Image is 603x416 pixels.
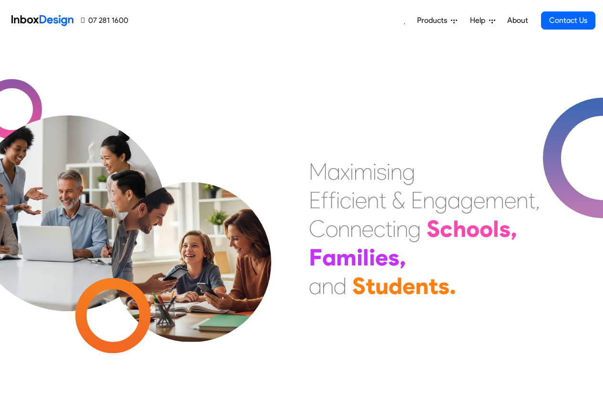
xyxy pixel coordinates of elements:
div: C [309,214,326,243]
div: d [388,272,402,300]
div: e [504,186,516,214]
div: F [309,243,322,272]
div: n [390,157,402,186]
div: s [499,214,511,243]
div: Maximising Efficient & Engagement, Connecting Schools, Families, and Students. [309,157,540,300]
span: Help [470,15,489,26]
div: t [528,186,535,214]
div: i [387,157,390,186]
div: i [350,157,354,186]
div: g [435,186,448,214]
div: e [402,272,415,300]
div: h [453,214,466,243]
div: s [377,157,387,186]
div: E [309,186,321,214]
div: n [396,214,408,243]
div: , [511,214,517,243]
div: d [334,272,347,300]
div: a [322,243,336,272]
div: x [340,157,350,186]
div: i [336,186,340,214]
div: n [423,186,435,214]
a: 07 281 1600 [81,15,128,26]
div: a [309,272,322,300]
div: t [385,214,392,243]
img: parents_with_child.png [92,142,291,342]
div: i [373,157,377,186]
div: i [357,243,363,272]
div: M [309,157,327,186]
div: t [379,186,386,214]
div: o [466,214,480,243]
a: About [504,11,531,30]
div: s [438,272,450,300]
div: c [340,186,351,214]
a: Help [466,11,499,30]
div: S [352,272,366,300]
div: g [402,157,415,186]
div: a [327,157,340,186]
div: n [322,272,334,300]
div: n [516,186,528,214]
a: Contact Us [541,11,595,30]
div: i [369,243,375,272]
div: t [366,272,375,300]
span: Products [417,15,451,26]
div: u [375,272,388,300]
div: f [328,186,336,214]
div: o [480,214,493,243]
div: n [350,214,362,243]
div: f [321,186,328,214]
div: , [535,186,540,214]
div: n [367,186,379,214]
div: o [326,214,338,243]
div: m [354,157,373,186]
div: l [493,214,499,243]
div: e [362,214,374,243]
div: c [374,214,385,243]
div: s [388,243,399,272]
div: E [411,186,423,214]
a: Products [413,11,461,30]
div: t [429,272,438,300]
div: i [351,186,355,214]
div: & [392,186,405,214]
div: . [450,272,456,300]
div: e [473,186,485,214]
div: g [460,186,473,214]
div: g [408,214,421,243]
div: m [485,186,504,214]
div: e [375,243,388,272]
div: S [427,214,440,243]
div: , [399,243,406,272]
div: n [338,214,350,243]
div: l [363,243,369,272]
div: i [392,214,396,243]
div: m [336,243,357,272]
div: n [415,272,429,300]
div: c [440,214,453,243]
div: e [355,186,367,214]
div: a [448,186,460,214]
